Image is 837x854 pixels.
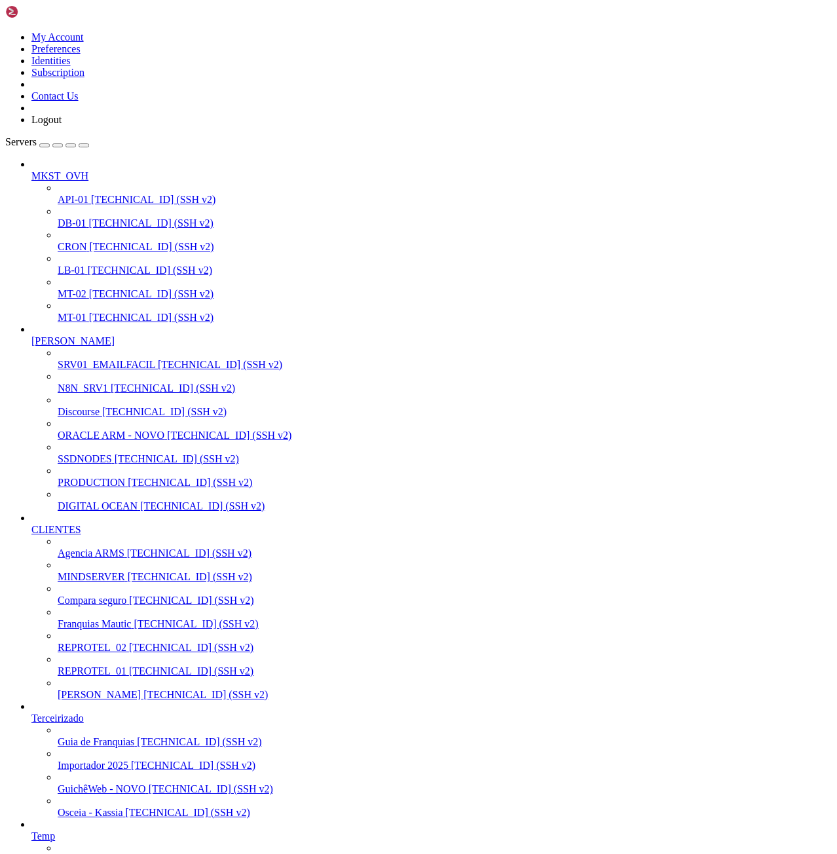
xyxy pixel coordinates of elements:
[58,194,88,205] span: API-01
[31,830,832,842] a: Temp
[58,736,832,748] a: Guia de Franquias [TECHNICAL_ID] (SSH v2)
[58,583,832,606] li: Compara seguro [TECHNICAL_ID] (SSH v2)
[58,265,832,276] a: LB-01 [TECHNICAL_ID] (SSH v2)
[58,571,125,582] span: MINDSERVER
[31,524,832,536] a: CLIENTES
[89,288,214,299] span: [TECHNICAL_ID] (SSH v2)
[58,194,832,206] a: API-01 [TECHNICAL_ID] (SSH v2)
[127,548,251,559] span: [TECHNICAL_ID] (SSH v2)
[31,55,71,66] a: Identities
[58,382,108,394] span: N8N_SRV1
[111,382,235,394] span: [TECHNICAL_ID] (SSH v2)
[58,771,832,795] li: GuichêWeb - NOVO [TECHNICAL_ID] (SSH v2)
[58,665,832,677] a: REPROTEL_01 [TECHNICAL_ID] (SSH v2)
[58,760,128,771] span: Importador 2025
[58,371,832,394] li: N8N_SRV1 [TECHNICAL_ID] (SSH v2)
[58,418,832,441] li: ORACLE ARM - NOVO [TECHNICAL_ID] (SSH v2)
[5,136,89,147] a: Servers
[58,489,832,512] li: DIGITAL OCEAN [TECHNICAL_ID] (SSH v2)
[58,288,86,299] span: MT-02
[31,512,832,701] li: CLIENTES
[58,288,832,300] a: MT-02 [TECHNICAL_ID] (SSH v2)
[143,689,268,700] span: [TECHNICAL_ID] (SSH v2)
[58,606,832,630] li: Franquias Mautic [TECHNICAL_ID] (SSH v2)
[140,500,265,511] span: [TECHNICAL_ID] (SSH v2)
[58,430,832,441] a: ORACLE ARM - NOVO [TECHNICAL_ID] (SSH v2)
[58,783,146,794] span: GuichêWeb - NOVO
[31,830,55,842] span: Temp
[149,783,273,794] span: [TECHNICAL_ID] (SSH v2)
[31,324,832,512] li: [PERSON_NAME]
[58,206,832,229] li: DB-01 [TECHNICAL_ID] (SSH v2)
[31,67,84,78] a: Subscription
[58,642,832,654] a: REPROTEL_02 [TECHNICAL_ID] (SSH v2)
[158,359,282,370] span: [TECHNICAL_ID] (SSH v2)
[58,595,832,606] a: Compara seguro [TECHNICAL_ID] (SSH v2)
[58,618,832,630] a: Franquias Mautic [TECHNICAL_ID] (SSH v2)
[167,430,291,441] span: [TECHNICAL_ID] (SSH v2)
[58,312,832,324] a: MT-01 [TECHNICAL_ID] (SSH v2)
[58,500,138,511] span: DIGITAL OCEAN
[58,265,85,276] span: LB-01
[128,571,252,582] span: [TECHNICAL_ID] (SSH v2)
[58,241,832,253] a: CRON [TECHNICAL_ID] (SSH v2)
[58,665,126,677] span: REPROTEL_01
[58,724,832,748] li: Guia de Franquias [TECHNICAL_ID] (SSH v2)
[115,453,239,464] span: [TECHNICAL_ID] (SSH v2)
[31,524,81,535] span: CLIENTES
[58,359,832,371] a: SRV01_EMAILFACIL [TECHNICAL_ID] (SSH v2)
[58,217,832,229] a: DB-01 [TECHNICAL_ID] (SSH v2)
[58,748,832,771] li: Importador 2025 [TECHNICAL_ID] (SSH v2)
[58,500,832,512] a: DIGITAL OCEAN [TECHNICAL_ID] (SSH v2)
[58,654,832,677] li: REPROTEL_01 [TECHNICAL_ID] (SSH v2)
[31,713,832,724] a: Terceirizado
[137,736,261,747] span: [TECHNICAL_ID] (SSH v2)
[126,807,250,818] span: [TECHNICAL_ID] (SSH v2)
[31,31,84,43] a: My Account
[131,760,255,771] span: [TECHNICAL_ID] (SSH v2)
[58,783,832,795] a: GuichêWeb - NOVO [TECHNICAL_ID] (SSH v2)
[58,548,124,559] span: Agencia ARMS
[31,158,832,324] li: MKST_OVH
[58,548,832,559] a: Agencia ARMS [TECHNICAL_ID] (SSH v2)
[58,618,131,629] span: Franquias Mautic
[58,807,832,819] a: Osceia - Kassia [TECHNICAL_ID] (SSH v2)
[58,453,832,465] a: SSDNODES [TECHNICAL_ID] (SSH v2)
[89,312,214,323] span: [TECHNICAL_ID] (SSH v2)
[58,276,832,300] li: MT-02 [TECHNICAL_ID] (SSH v2)
[129,595,253,606] span: [TECHNICAL_ID] (SSH v2)
[134,618,258,629] span: [TECHNICAL_ID] (SSH v2)
[31,90,79,102] a: Contact Us
[58,347,832,371] li: SRV01_EMAILFACIL [TECHNICAL_ID] (SSH v2)
[58,394,832,418] li: Discourse [TECHNICAL_ID] (SSH v2)
[58,536,832,559] li: Agencia ARMS [TECHNICAL_ID] (SSH v2)
[58,217,86,229] span: DB-01
[31,170,832,182] a: MKST_OVH
[58,689,141,700] span: [PERSON_NAME]
[89,241,214,252] span: [TECHNICAL_ID] (SSH v2)
[31,713,84,724] span: Terceirizado
[58,406,100,417] span: Discourse
[58,359,155,370] span: SRV01_EMAILFACIL
[58,300,832,324] li: MT-01 [TECHNICAL_ID] (SSH v2)
[58,382,832,394] a: N8N_SRV1 [TECHNICAL_ID] (SSH v2)
[58,677,832,701] li: [PERSON_NAME] [TECHNICAL_ID] (SSH v2)
[128,477,252,488] span: [TECHNICAL_ID] (SSH v2)
[58,182,832,206] li: API-01 [TECHNICAL_ID] (SSH v2)
[58,642,126,653] span: REPROTEL_02
[58,441,832,465] li: SSDNODES [TECHNICAL_ID] (SSH v2)
[58,406,832,418] a: Discourse [TECHNICAL_ID] (SSH v2)
[31,114,62,125] a: Logout
[58,630,832,654] li: REPROTEL_02 [TECHNICAL_ID] (SSH v2)
[91,194,215,205] span: [TECHNICAL_ID] (SSH v2)
[58,465,832,489] li: PRODUCTION [TECHNICAL_ID] (SSH v2)
[58,312,86,323] span: MT-01
[58,571,832,583] a: MINDSERVER [TECHNICAL_ID] (SSH v2)
[58,453,112,464] span: SSDNODES
[102,406,227,417] span: [TECHNICAL_ID] (SSH v2)
[31,335,832,347] a: [PERSON_NAME]
[31,701,832,819] li: Terceirizado
[129,665,253,677] span: [TECHNICAL_ID] (SSH v2)
[58,241,86,252] span: CRON
[88,265,212,276] span: [TECHNICAL_ID] (SSH v2)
